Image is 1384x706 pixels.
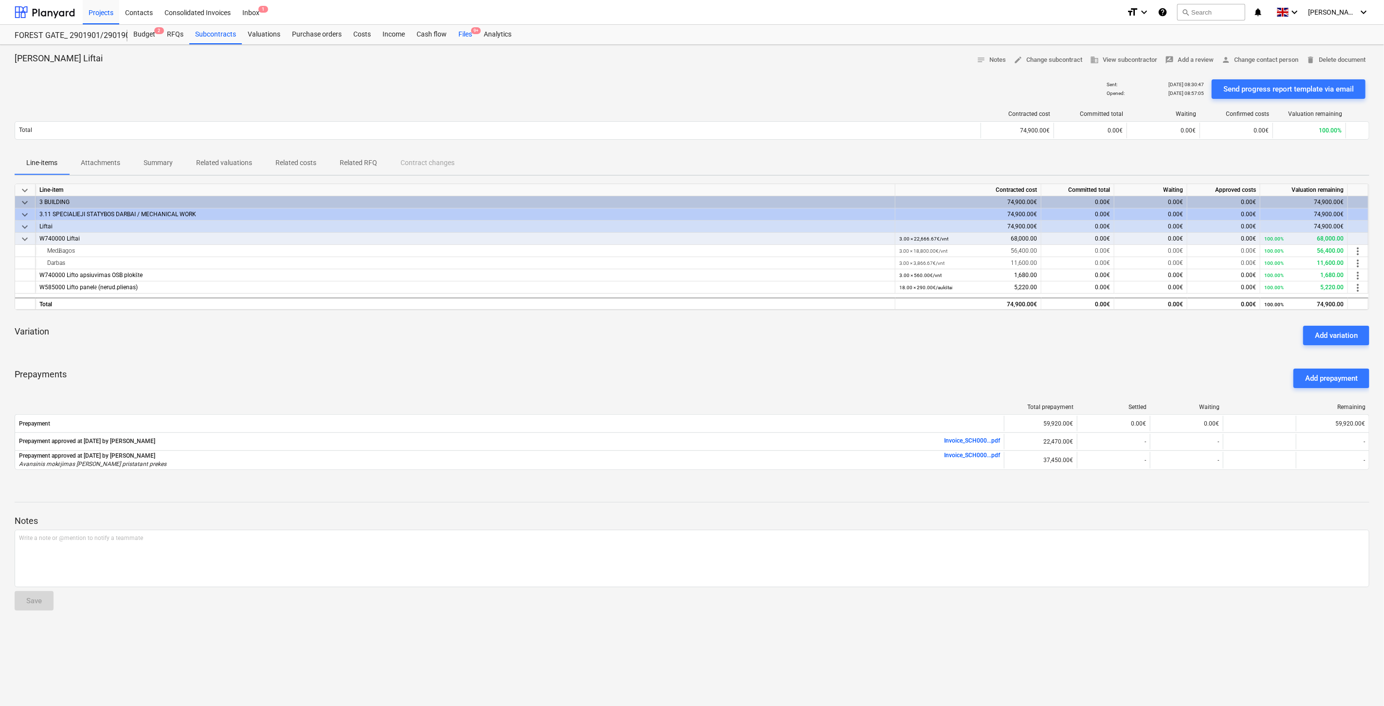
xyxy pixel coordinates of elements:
p: Related RFQ [340,158,377,168]
div: 0.00€ [1077,416,1150,431]
div: 68,000.00 [899,233,1037,245]
div: W740000 Liftai [39,233,891,245]
small: 100.00% [1264,260,1284,266]
div: 74,900.00€ [895,208,1041,221]
p: Summary [144,158,173,168]
button: Add a review [1161,53,1218,68]
div: 56,400.00 [1264,245,1344,257]
div: - [1296,434,1369,449]
div: 22,470.00€ [1004,434,1077,449]
small: 3.00 × 560.00€ / vnt [899,273,942,278]
button: Notes [973,53,1010,68]
p: Prepayments [15,369,67,388]
div: - [1077,434,1150,449]
div: 74,900.00€ [895,297,1041,310]
div: Contracted cost [985,111,1050,117]
p: Prepayment approved at [DATE] by [PERSON_NAME] [19,437,155,446]
p: Line-items [26,158,57,168]
p: Notes [15,515,1369,527]
div: 59,920.00€ [1004,416,1077,431]
span: 0.00€ [1095,235,1110,242]
div: Waiting [1154,404,1220,410]
i: keyboard_arrow_down [1358,6,1369,18]
p: Variation [15,326,49,337]
p: Prepayment approved at [DATE] by [PERSON_NAME] [19,452,166,460]
div: W585000 Lifto panelė (nerud.plienas) [39,281,891,294]
div: 0.00€ [1114,208,1187,221]
p: Attachments [81,158,120,168]
div: 0.00€ [1041,196,1114,208]
div: 0.00€ [1041,208,1114,221]
a: Costs [347,25,377,44]
div: 5,220.00 [1264,281,1344,294]
div: 37,450.00€ [1004,452,1077,468]
span: rate_review [1165,56,1174,64]
div: Waiting [1114,184,1187,196]
span: notes [977,56,985,64]
span: 2 [154,27,164,34]
span: person [1221,56,1230,64]
span: keyboard_arrow_down [19,185,31,196]
div: Committed total [1058,111,1123,117]
span: 0.00€ [1108,127,1123,134]
i: keyboard_arrow_down [1138,6,1150,18]
span: 0.00€ [1168,260,1183,266]
div: Contracted cost [895,184,1041,196]
span: more_vert [1352,270,1364,281]
span: 0.00€ [1168,284,1183,291]
span: keyboard_arrow_down [19,233,31,245]
span: 0.00€ [1254,127,1269,134]
div: 74,900.00€ [895,196,1041,208]
p: [PERSON_NAME] Liftai [15,53,103,64]
small: 100.00% [1264,273,1284,278]
div: Add variation [1315,329,1358,342]
span: delete [1306,56,1315,64]
div: - [1150,434,1223,449]
button: View subcontractor [1086,53,1161,68]
div: 74,900.00€ [1260,221,1348,233]
div: FOREST GATE_ 2901901/2901902/2901903 [15,31,116,41]
span: Change contact person [1221,55,1298,66]
div: Total [36,297,895,310]
span: 0.00€ [1241,235,1256,242]
div: Remaining [1300,404,1366,410]
div: 11,600.00 [899,257,1037,269]
div: Approved costs [1187,184,1260,196]
button: Search [1177,4,1245,20]
div: 0.00€ [1187,196,1260,208]
span: 0.00€ [1241,247,1256,254]
span: 0.00€ [1095,260,1110,266]
a: Analytics [478,25,517,44]
div: Committed total [1041,184,1114,196]
div: 74,900.00€ [895,221,1041,233]
a: Income [377,25,411,44]
small: 100.00% [1264,285,1284,290]
div: 74,900.00€ [981,123,1054,138]
div: 59,920.00€ [1296,416,1369,431]
button: Change subcontract [1010,53,1086,68]
p: Related valuations [196,158,252,168]
p: [DATE] 08:30:47 [1168,81,1204,88]
span: more_vert [1352,245,1364,257]
button: Add variation [1303,326,1369,345]
div: Cash flow [411,25,453,44]
span: 0.00€ [1095,247,1110,254]
span: keyboard_arrow_down [19,221,31,233]
a: Subcontracts [189,25,242,44]
div: 0.00€ [1114,221,1187,233]
i: format_size [1127,6,1138,18]
span: 9+ [471,27,481,34]
div: Valuation remaining [1260,184,1348,196]
span: Change subcontract [1014,55,1082,66]
p: [DATE] 08:57:05 [1168,90,1204,96]
div: Send progress report template via email [1223,83,1354,95]
span: 0.00€ [1241,260,1256,266]
div: W740000 Lifto apsiuvimas OSB plokšte [39,269,891,281]
div: 1,680.00 [899,269,1037,281]
button: Add prepayment [1293,369,1369,388]
div: - [1077,452,1150,468]
iframe: Chat Widget [1335,659,1384,706]
small: 100.00% [1264,248,1284,254]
